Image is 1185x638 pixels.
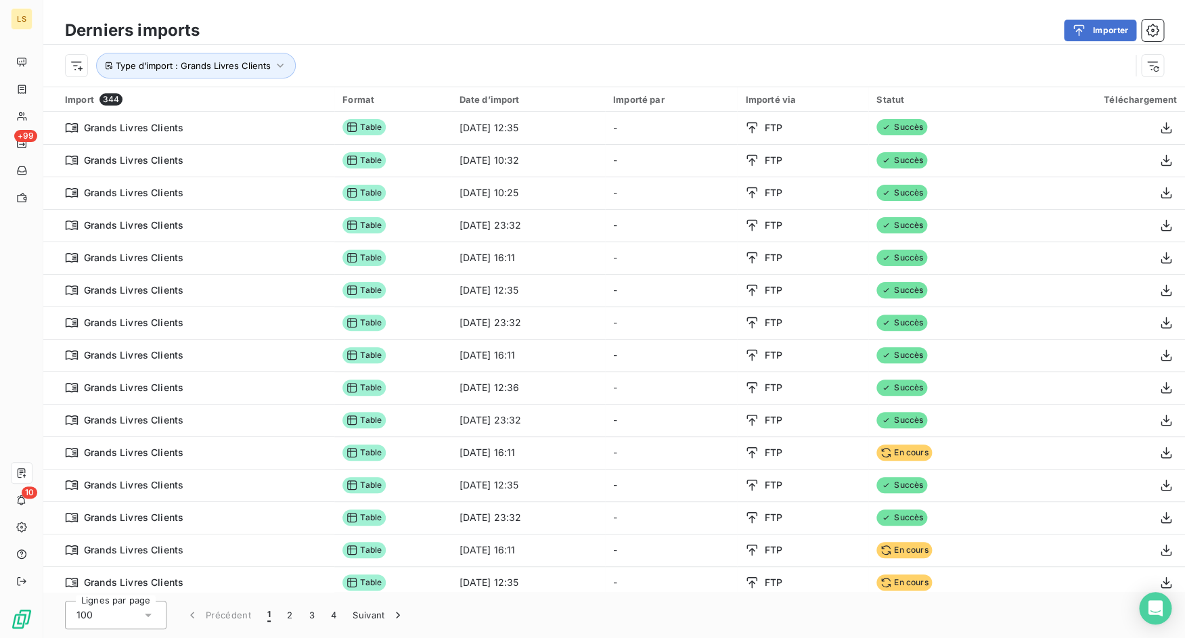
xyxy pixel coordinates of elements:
td: [DATE] 12:35 [451,469,604,501]
span: FTP [764,576,782,589]
span: FTP [764,446,782,459]
td: [DATE] 16:11 [451,242,604,274]
span: Succès [876,380,927,396]
span: Table [342,152,386,168]
td: [DATE] 23:32 [451,404,604,436]
span: Grands Livres Clients [84,446,183,459]
span: Table [342,347,386,363]
span: En cours [876,574,932,591]
img: Logo LeanPay [11,608,32,630]
span: FTP [764,186,782,200]
span: Succès [876,119,927,135]
span: Table [342,542,386,558]
td: - [605,274,738,306]
span: Grands Livres Clients [84,543,183,557]
span: FTP [764,543,782,557]
div: LS [11,8,32,30]
span: Table [342,445,386,461]
td: [DATE] 12:35 [451,112,604,144]
td: [DATE] 10:32 [451,144,604,177]
span: En cours [876,542,932,558]
span: FTP [764,316,782,329]
td: - [605,177,738,209]
span: Table [342,282,386,298]
span: 344 [99,93,122,106]
span: Table [342,412,386,428]
td: - [605,469,738,501]
span: Table [342,250,386,266]
span: FTP [764,154,782,167]
span: Table [342,315,386,331]
span: FTP [764,121,782,135]
button: 1 [259,601,279,629]
span: FTP [764,219,782,232]
td: [DATE] 10:25 [451,177,604,209]
td: [DATE] 16:11 [451,534,604,566]
button: 4 [323,601,344,629]
span: +99 [14,130,37,142]
button: 3 [301,601,323,629]
td: [DATE] 23:32 [451,501,604,534]
button: 2 [279,601,300,629]
span: En cours [876,445,932,461]
span: Succès [876,347,927,363]
div: Téléchargement [1018,94,1177,105]
span: Grands Livres Clients [84,381,183,394]
span: Table [342,574,386,591]
div: Import [65,93,326,106]
td: [DATE] 23:32 [451,209,604,242]
div: Format [342,94,443,105]
span: Succès [876,477,927,493]
span: Succès [876,282,927,298]
span: Grands Livres Clients [84,121,183,135]
span: Grands Livres Clients [84,348,183,362]
td: [DATE] 12:35 [451,274,604,306]
td: - [605,144,738,177]
span: Grands Livres Clients [84,576,183,589]
span: Type d’import : Grands Livres Clients [116,60,271,71]
button: Importer [1064,20,1136,41]
span: FTP [764,348,782,362]
span: Table [342,509,386,526]
td: - [605,436,738,469]
div: Statut [876,94,1001,105]
span: Succès [876,315,927,331]
td: - [605,371,738,404]
span: FTP [764,511,782,524]
button: Précédent [177,601,259,629]
span: Grands Livres Clients [84,219,183,232]
span: Succès [876,185,927,201]
span: FTP [764,413,782,427]
span: FTP [764,283,782,297]
span: Grands Livres Clients [84,316,183,329]
span: Grands Livres Clients [84,511,183,524]
td: - [605,501,738,534]
div: Importé par [613,94,730,105]
span: 1 [267,608,271,622]
span: Table [342,477,386,493]
div: Importé via [745,94,860,105]
span: Grands Livres Clients [84,186,183,200]
td: - [605,404,738,436]
td: [DATE] 12:36 [451,371,604,404]
span: Grands Livres Clients [84,413,183,427]
td: [DATE] 16:11 [451,436,604,469]
div: Open Intercom Messenger [1139,592,1171,624]
td: [DATE] 12:35 [451,566,604,599]
button: Type d’import : Grands Livres Clients [96,53,296,78]
span: Succès [876,509,927,526]
td: - [605,112,738,144]
span: FTP [764,381,782,394]
span: 100 [76,608,93,622]
td: - [605,242,738,274]
td: - [605,306,738,339]
span: Table [342,119,386,135]
div: Date d’import [459,94,596,105]
td: - [605,339,738,371]
h3: Derniers imports [65,18,200,43]
span: Table [342,217,386,233]
span: Succès [876,217,927,233]
span: Table [342,380,386,396]
span: Table [342,185,386,201]
td: [DATE] 16:11 [451,339,604,371]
